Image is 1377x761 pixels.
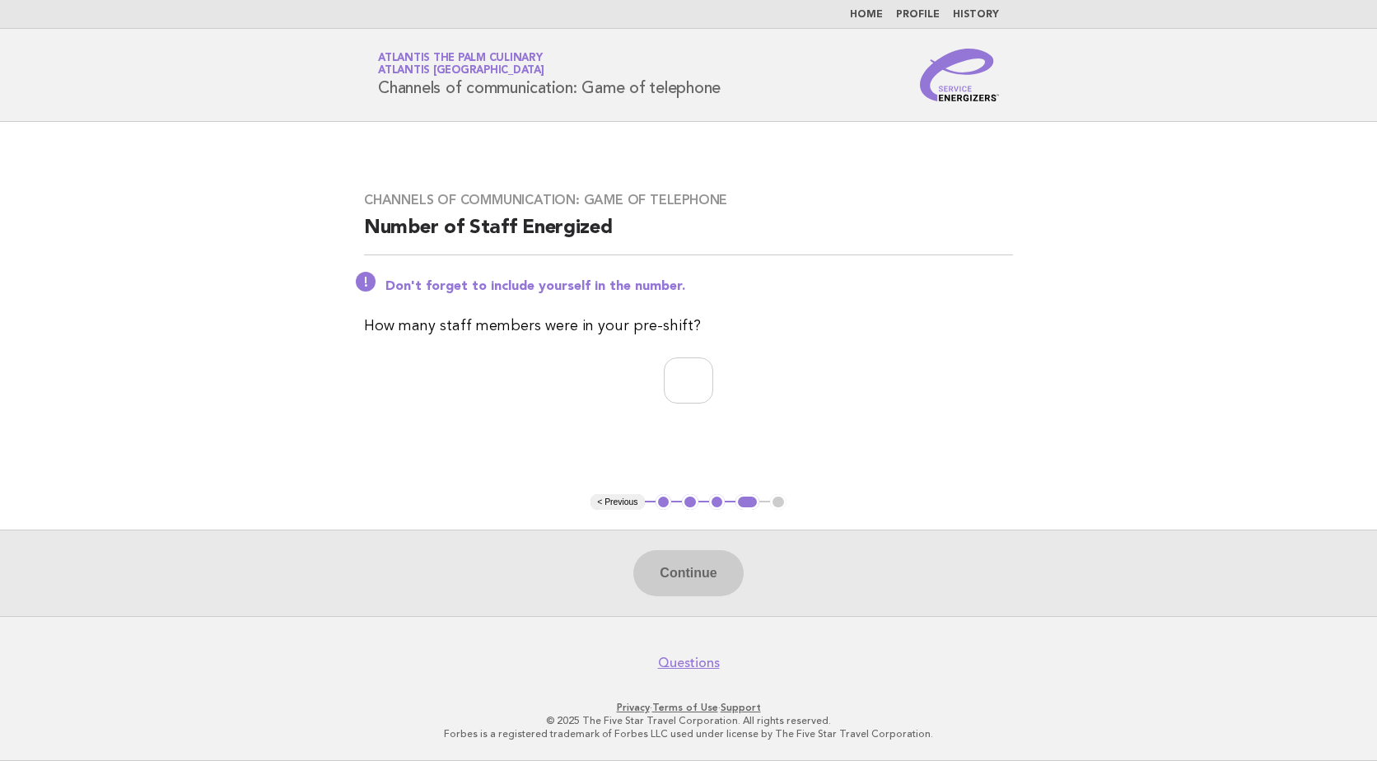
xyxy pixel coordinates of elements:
p: Don't forget to include yourself in the number. [385,278,1013,295]
a: History [953,10,999,20]
p: · · [184,701,1193,714]
img: Service Energizers [920,49,999,101]
p: © 2025 The Five Star Travel Corporation. All rights reserved. [184,714,1193,727]
button: 3 [709,494,726,511]
span: Atlantis [GEOGRAPHIC_DATA] [378,66,544,77]
a: Questions [658,655,720,671]
button: 1 [656,494,672,511]
h1: Channels of communication: Game of telephone [378,54,721,96]
button: < Previous [590,494,644,511]
h3: Channels of communication: Game of telephone [364,192,1013,208]
p: Forbes is a registered trademark of Forbes LLC used under license by The Five Star Travel Corpora... [184,727,1193,740]
a: Terms of Use [652,702,718,713]
a: Atlantis The Palm CulinaryAtlantis [GEOGRAPHIC_DATA] [378,53,544,76]
a: Support [721,702,761,713]
button: 2 [682,494,698,511]
a: Home [850,10,883,20]
p: How many staff members were in your pre-shift? [364,315,1013,338]
h2: Number of Staff Energized [364,215,1013,255]
a: Profile [896,10,940,20]
a: Privacy [617,702,650,713]
button: 4 [735,494,759,511]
